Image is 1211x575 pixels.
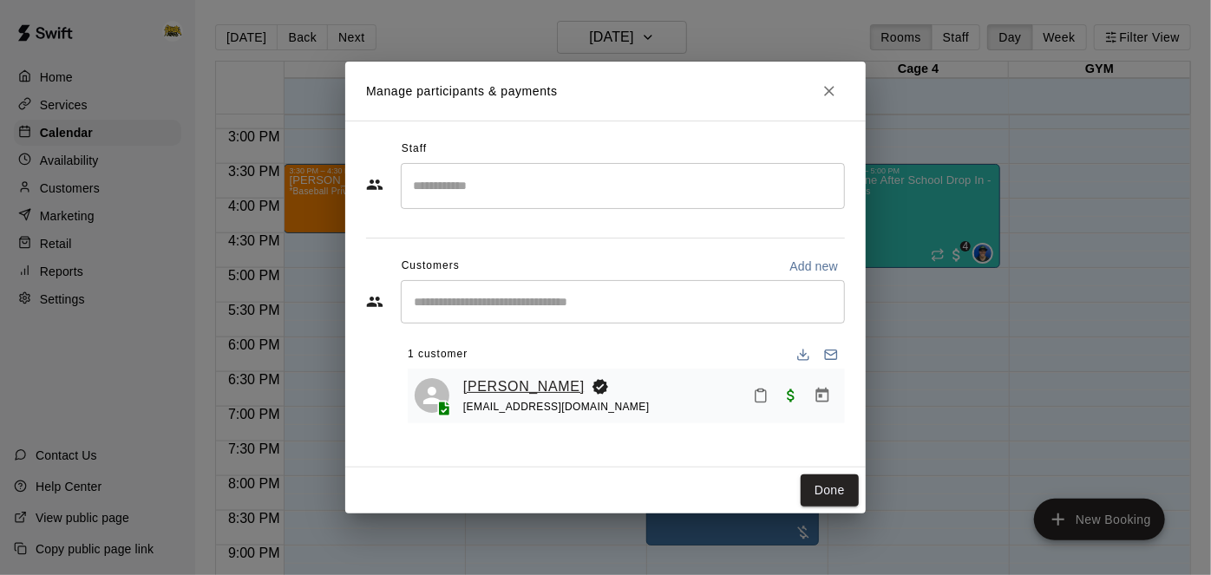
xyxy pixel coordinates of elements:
[776,388,807,402] span: Paid with Card
[592,378,609,395] svg: Booking Owner
[817,341,845,369] button: Email participants
[366,293,383,310] svg: Customers
[746,381,776,410] button: Mark attendance
[807,380,838,411] button: Manage bookings & payment
[463,376,585,398] a: [PERSON_NAME]
[415,378,449,413] div: Ty Friesen
[789,258,838,275] p: Add new
[814,75,845,107] button: Close
[782,252,845,280] button: Add new
[401,163,845,209] div: Search staff
[366,176,383,193] svg: Staff
[463,401,650,413] span: [EMAIL_ADDRESS][DOMAIN_NAME]
[402,135,427,163] span: Staff
[789,341,817,369] button: Download list
[801,474,859,506] button: Done
[401,280,845,323] div: Start typing to search customers...
[402,252,460,280] span: Customers
[366,82,558,101] p: Manage participants & payments
[408,341,468,369] span: 1 customer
